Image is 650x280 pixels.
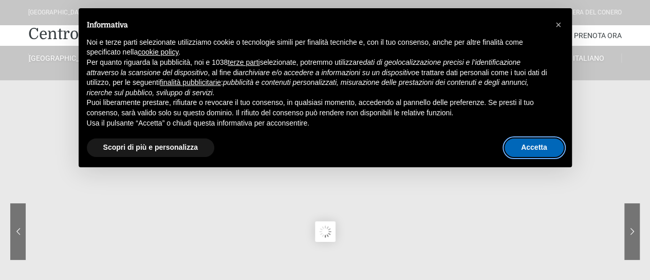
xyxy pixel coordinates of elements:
[555,19,562,30] span: ×
[87,58,547,98] p: Per quanto riguarda la pubblicità, noi e 1038 selezionate, potremmo utilizzare , al fine di e tra...
[87,118,547,129] p: Usa il pulsante “Accetta” o chiudi questa informativa per acconsentire.
[87,138,214,157] button: Scopri di più e personalizza
[550,16,567,33] button: Chiudi questa informativa
[28,24,227,44] a: Centro Vacanze De Angelis
[87,58,521,77] em: dati di geolocalizzazione precisi e l’identificazione attraverso la scansione del dispositivo
[87,98,547,118] p: Puoi liberamente prestare, rifiutare o revocare il tuo consenso, in qualsiasi momento, accedendo ...
[556,54,622,63] a: Italiano
[238,68,415,77] em: archiviare e/o accedere a informazioni su un dispositivo
[87,38,547,58] p: Noi e terze parti selezionate utilizziamo cookie o tecnologie simili per finalità tecniche e, con...
[562,8,622,17] div: Riviera Del Conero
[87,21,547,29] h2: Informativa
[228,58,259,68] button: terze parti
[28,8,87,17] div: [GEOGRAPHIC_DATA]
[28,54,94,63] a: [GEOGRAPHIC_DATA]
[160,78,221,88] button: finalità pubblicitarie
[87,78,529,97] em: pubblicità e contenuti personalizzati, misurazione delle prestazioni dei contenuti e degli annunc...
[573,54,604,62] span: Italiano
[574,25,622,46] a: Prenota Ora
[505,138,564,157] button: Accetta
[138,48,178,56] a: cookie policy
